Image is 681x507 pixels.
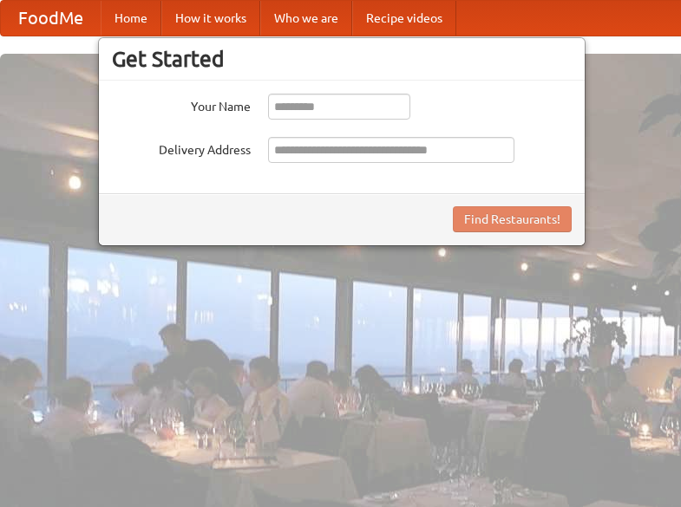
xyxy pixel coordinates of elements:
[260,1,352,36] a: Who we are
[453,206,572,232] button: Find Restaurants!
[161,1,260,36] a: How it works
[112,94,251,115] label: Your Name
[1,1,101,36] a: FoodMe
[352,1,456,36] a: Recipe videos
[112,46,572,72] h3: Get Started
[112,137,251,159] label: Delivery Address
[101,1,161,36] a: Home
